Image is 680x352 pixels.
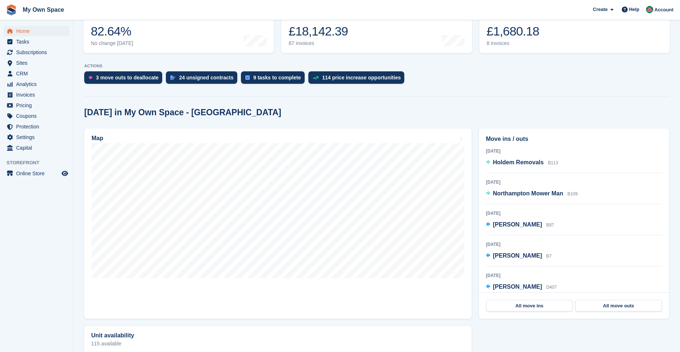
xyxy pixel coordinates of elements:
span: Analytics [16,79,60,89]
h2: [DATE] in My Own Space - [GEOGRAPHIC_DATA] [84,108,281,117]
a: Occupancy 82.64% No change [DATE] [83,7,274,53]
span: D407 [546,285,557,290]
a: menu [4,121,69,132]
a: All move outs [575,300,661,312]
img: Lucy Parry [646,6,653,13]
div: 8 invoices [487,40,539,46]
a: menu [4,90,69,100]
span: Sites [16,58,60,68]
img: contract_signature_icon-13c848040528278c33f63329250d36e43548de30e8caae1d1a13099fd9432cc5.svg [170,75,175,80]
span: Account [654,6,673,14]
div: [DATE] [486,210,662,217]
a: 24 unsigned contracts [166,71,241,87]
span: Settings [16,132,60,142]
a: Holdem Removals B113 [486,158,558,168]
img: price_increase_opportunities-93ffe204e8149a01c8c9dc8f82e8f89637d9d84a8eef4429ea346261dce0b2c0.svg [313,76,319,79]
span: Create [593,6,607,13]
h2: Unit availability [91,332,134,339]
h2: Map [92,135,103,142]
span: Coupons [16,111,60,121]
span: Help [629,6,639,13]
a: menu [4,100,69,111]
a: menu [4,168,69,179]
a: [PERSON_NAME] D407 [486,282,557,292]
a: menu [4,37,69,47]
div: 3 move outs to deallocate [96,75,159,80]
span: Protection [16,121,60,132]
span: [PERSON_NAME] [493,221,542,228]
span: B97 [546,222,554,228]
span: Subscriptions [16,47,60,57]
a: All move ins [486,300,572,312]
a: menu [4,47,69,57]
span: Home [16,26,60,36]
img: task-75834270c22a3079a89374b754ae025e5fb1db73e45f91037f5363f120a921f8.svg [245,75,250,80]
a: Preview store [60,169,69,178]
img: move_outs_to_deallocate_icon-f764333ba52eb49d3ac5e1228854f67142a1ed5810a6f6cc68b1a99e826820c5.svg [89,75,92,80]
span: B109 [567,191,577,196]
a: menu [4,26,69,36]
span: B113 [548,160,558,165]
a: Month-to-date sales £18,142.39 87 invoices [281,7,472,53]
p: 115 available [91,341,465,346]
div: 9 tasks to complete [253,75,301,80]
span: Tasks [16,37,60,47]
div: [DATE] [486,179,662,186]
div: £18,142.39 [289,24,348,39]
a: menu [4,132,69,142]
span: Storefront [7,159,73,166]
span: [PERSON_NAME] [493,252,542,259]
a: Northampton Mower Man B109 [486,189,577,199]
div: [DATE] [486,148,662,154]
a: [PERSON_NAME] B7 [486,251,551,261]
span: Holdem Removals [493,159,544,165]
span: [PERSON_NAME] [493,284,542,290]
span: B7 [546,254,552,259]
span: Northampton Mower Man [493,190,563,196]
a: menu [4,58,69,68]
a: menu [4,111,69,121]
span: Online Store [16,168,60,179]
div: 82.64% [91,24,133,39]
a: Map [84,128,472,319]
div: [DATE] [486,272,662,279]
a: 114 price increase opportunities [308,71,408,87]
a: Awaiting payment £1,680.18 8 invoices [479,7,670,53]
a: My Own Space [20,4,67,16]
img: stora-icon-8386f47178a22dfd0bd8f6a31ec36ba5ce8667c1dd55bd0f319d3a0aa187defe.svg [6,4,17,15]
a: menu [4,143,69,153]
a: menu [4,79,69,89]
div: [DATE] [486,241,662,248]
div: 87 invoices [289,40,348,46]
div: £1,680.18 [487,24,539,39]
div: No change [DATE] [91,40,133,46]
span: Capital [16,143,60,153]
a: [PERSON_NAME] B97 [486,220,554,230]
span: CRM [16,68,60,79]
h2: Move ins / outs [486,135,662,143]
a: 3 move outs to deallocate [84,71,166,87]
div: 114 price increase opportunities [322,75,401,80]
p: ACTIONS [84,64,669,68]
a: 9 tasks to complete [241,71,308,87]
span: Pricing [16,100,60,111]
span: Invoices [16,90,60,100]
a: menu [4,68,69,79]
div: 24 unsigned contracts [179,75,234,80]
